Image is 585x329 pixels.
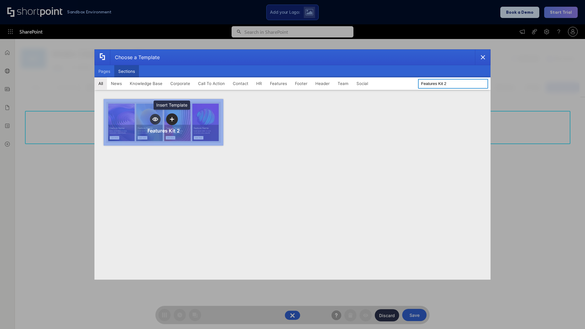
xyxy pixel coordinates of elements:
[194,77,229,90] button: Call To Action
[353,77,372,90] button: Social
[166,77,194,90] button: Corporate
[229,77,252,90] button: Contact
[94,77,107,90] button: All
[252,77,266,90] button: HR
[94,49,491,280] div: template selector
[110,50,160,65] div: Choose a Template
[334,77,353,90] button: Team
[311,77,334,90] button: Header
[418,79,488,89] input: Search
[147,128,180,134] div: Features Kit 2
[291,77,311,90] button: Footer
[475,258,585,329] iframe: Chat Widget
[114,65,139,77] button: Sections
[266,77,291,90] button: Features
[94,65,114,77] button: Pages
[126,77,166,90] button: Knowledge Base
[107,77,126,90] button: News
